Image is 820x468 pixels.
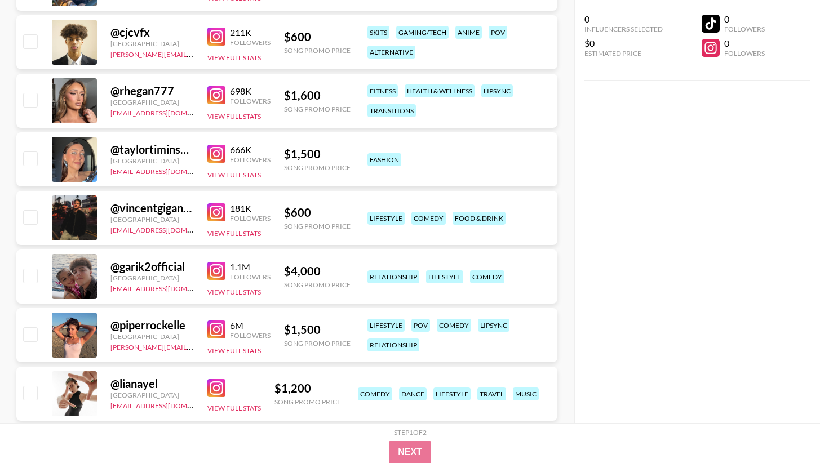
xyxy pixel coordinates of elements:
div: food & drink [453,212,506,225]
div: Song Promo Price [284,222,351,230]
a: [EMAIL_ADDRESS][DOMAIN_NAME] [110,106,224,117]
img: Instagram [207,145,225,163]
a: [EMAIL_ADDRESS][DOMAIN_NAME] [110,224,224,234]
div: music [513,387,539,400]
div: skits [367,26,389,39]
div: $ 1,200 [274,381,341,395]
div: Song Promo Price [284,339,351,347]
iframe: Drift Widget Chat Controller [764,412,806,454]
a: [PERSON_NAME][EMAIL_ADDRESS][DOMAIN_NAME] [110,48,277,59]
div: Followers [230,97,271,105]
a: [EMAIL_ADDRESS][DOMAIN_NAME] [110,399,224,410]
div: @ taylortiminskas [110,142,194,157]
div: dance [399,387,427,400]
div: 181K [230,203,271,214]
div: Influencers Selected [584,25,663,33]
img: Instagram [207,379,225,397]
img: Instagram [207,203,225,221]
div: Step 1 of 2 [394,428,427,436]
div: lipsync [481,84,513,97]
div: Song Promo Price [284,105,351,113]
div: [GEOGRAPHIC_DATA] [110,98,194,106]
div: relationship [367,270,419,283]
div: gaming/tech [396,26,449,39]
img: Instagram [207,320,225,338]
div: [GEOGRAPHIC_DATA] [110,274,194,282]
div: Followers [230,214,271,222]
button: View Full Stats [207,54,261,62]
div: 1.1M [230,261,271,273]
div: Song Promo Price [284,163,351,172]
div: [GEOGRAPHIC_DATA] [110,391,194,399]
div: transitions [367,104,416,117]
button: View Full Stats [207,229,261,238]
div: lipsync [478,319,509,332]
div: [GEOGRAPHIC_DATA] [110,215,194,224]
div: $ 1,600 [284,88,351,102]
div: fitness [367,84,398,97]
a: [EMAIL_ADDRESS][DOMAIN_NAME] [110,165,224,176]
button: View Full Stats [207,346,261,355]
div: $ 600 [284,30,351,44]
div: 6M [230,320,271,331]
div: [GEOGRAPHIC_DATA] [110,157,194,165]
button: View Full Stats [207,112,261,121]
div: Followers [724,49,765,57]
div: comedy [437,319,471,332]
div: relationship [367,338,419,351]
div: lifestyle [433,387,471,400]
div: @ cjcvfx [110,25,194,39]
div: Song Promo Price [274,398,341,406]
div: Song Promo Price [284,280,351,289]
div: Estimated Price [584,49,663,57]
div: Followers [724,25,765,33]
div: $ 600 [284,206,351,220]
button: Next [389,441,431,463]
div: 0 [724,14,765,25]
div: @ rhegan777 [110,84,194,98]
div: anime [455,26,482,39]
div: 698K [230,86,271,97]
div: lifestyle [367,212,405,225]
div: comedy [411,212,446,225]
div: [GEOGRAPHIC_DATA] [110,332,194,341]
div: comedy [358,387,392,400]
a: [PERSON_NAME][EMAIL_ADDRESS][DOMAIN_NAME] [110,341,277,351]
div: 211K [230,27,271,38]
div: lifestyle [367,319,405,332]
div: [GEOGRAPHIC_DATA] [110,39,194,48]
div: Followers [230,273,271,281]
div: fashion [367,153,401,166]
div: health & wellness [405,84,475,97]
div: alternative [367,46,415,59]
div: $0 [584,38,663,49]
div: 666K [230,144,271,155]
div: @ vincentgigantee [110,201,194,215]
div: travel [477,387,506,400]
div: @ garik2official [110,260,194,274]
div: @ piperrockelle [110,318,194,332]
div: 0 [584,14,663,25]
button: View Full Stats [207,288,261,296]
div: $ 4,000 [284,264,351,278]
div: @ lianayel [110,377,194,391]
a: [EMAIL_ADDRESS][DOMAIN_NAME] [110,282,224,293]
div: $ 1,500 [284,323,351,337]
button: View Full Stats [207,171,261,179]
div: Followers [230,331,271,340]
div: pov [411,319,430,332]
div: pov [489,26,507,39]
div: Followers [230,38,271,47]
button: View Full Stats [207,404,261,412]
div: 0 [724,38,765,49]
div: comedy [470,270,504,283]
div: Followers [230,155,271,164]
div: lifestyle [426,270,463,283]
div: Song Promo Price [284,46,351,55]
img: Instagram [207,262,225,280]
div: $ 1,500 [284,147,351,161]
img: Instagram [207,86,225,104]
img: Instagram [207,28,225,46]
